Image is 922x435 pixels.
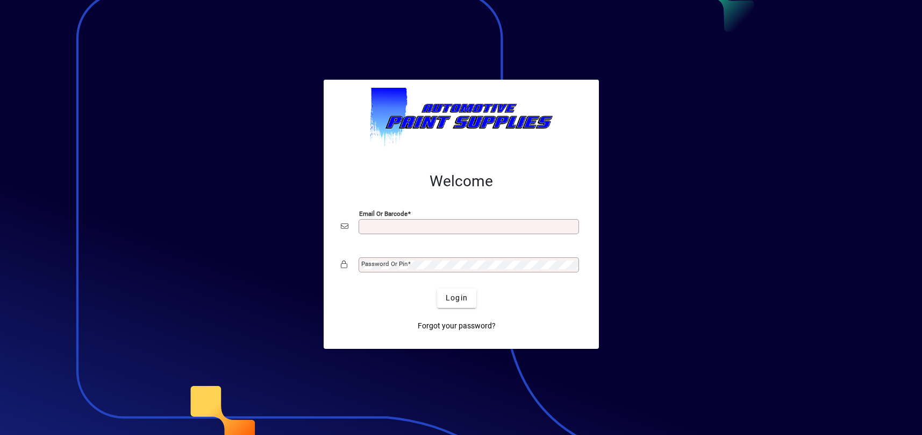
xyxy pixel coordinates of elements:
span: Login [446,292,468,304]
button: Login [437,289,476,308]
h2: Welcome [341,172,582,191]
span: Forgot your password? [418,320,496,332]
a: Forgot your password? [413,317,500,336]
mat-label: Email or Barcode [359,209,408,217]
mat-label: Password or Pin [361,260,408,268]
